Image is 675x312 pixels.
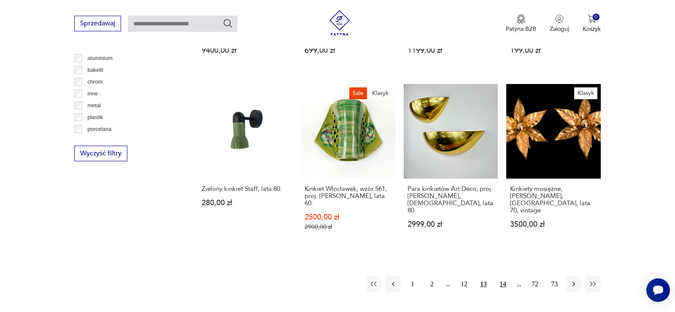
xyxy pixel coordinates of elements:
[424,277,440,292] button: 2
[510,47,597,54] p: 199,00 zł
[506,25,536,33] p: Patyna B2B
[456,277,472,292] button: 12
[305,185,391,207] h3: Kinkiet Włocławek, wzór 561, proj. [PERSON_NAME], lata 60.
[506,14,536,33] a: Ikona medaluPatyna B2B
[198,84,292,247] a: Zielony kinkiet Staff, lata 80.Zielony kinkiet Staff, lata 80.280,00 zł
[87,113,103,122] p: plastik
[202,185,289,193] h3: Zielony kinkiet Staff, lata 80.
[646,278,670,302] iframe: Smartsupp widget button
[550,25,569,33] p: Zaloguj
[408,221,494,228] p: 2999,00 zł
[588,14,596,23] img: Ikona koszyka
[555,14,564,23] img: Ikonka użytkownika
[593,14,600,21] div: 0
[583,25,601,33] p: Koszyk
[87,65,103,75] p: bakelit
[301,84,395,247] a: SaleKlasykKinkiet Włocławek, wzór 561, proj. Wit Płażewski, lata 60.Kinkiet Włocławek, wzór 561, ...
[476,277,491,292] button: 13
[506,14,536,33] button: Patyna B2B
[87,89,98,98] p: inne
[87,136,105,146] p: porcelit
[547,277,562,292] button: 73
[405,277,420,292] button: 1
[583,14,601,33] button: 0Koszyk
[223,18,233,28] button: Szukaj
[74,146,127,161] button: Wyczyść filtry
[495,277,510,292] button: 14
[408,185,494,214] h3: Para kinkietów Art Deco, proj. [PERSON_NAME], [DEMOGRAPHIC_DATA], lata 80.
[527,277,543,292] button: 72
[87,77,103,87] p: chrom
[510,221,597,228] p: 3500,00 zł
[87,101,101,110] p: metal
[305,214,391,221] p: 2500,00 zł
[87,125,111,134] p: porcelana
[404,84,498,247] a: Para kinkietów Art Deco, proj. F. Schulz, Niemcy, lata 80.Para kinkietów Art Deco, proj. [PERSON_...
[202,199,289,206] p: 280,00 zł
[510,185,597,214] h3: Kinkiety mosiężne, [PERSON_NAME], [GEOGRAPHIC_DATA], lata 70, vintage
[305,223,391,231] p: 2900,00 zł
[74,16,121,31] button: Sprzedawaj
[202,47,289,54] p: 9400,00 zł
[517,14,525,24] img: Ikona medalu
[87,54,112,63] p: aluminium
[506,84,601,247] a: KlasykKinkiety mosiężne, Willy Daro, Belgia, lata 70, vintageKinkiety mosiężne, [PERSON_NAME], [G...
[408,47,494,54] p: 1199,00 zł
[305,47,391,54] p: 699,00 zł
[550,14,569,33] button: Zaloguj
[74,21,121,27] a: Sprzedawaj
[327,10,352,35] img: Patyna - sklep z meblami i dekoracjami vintage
